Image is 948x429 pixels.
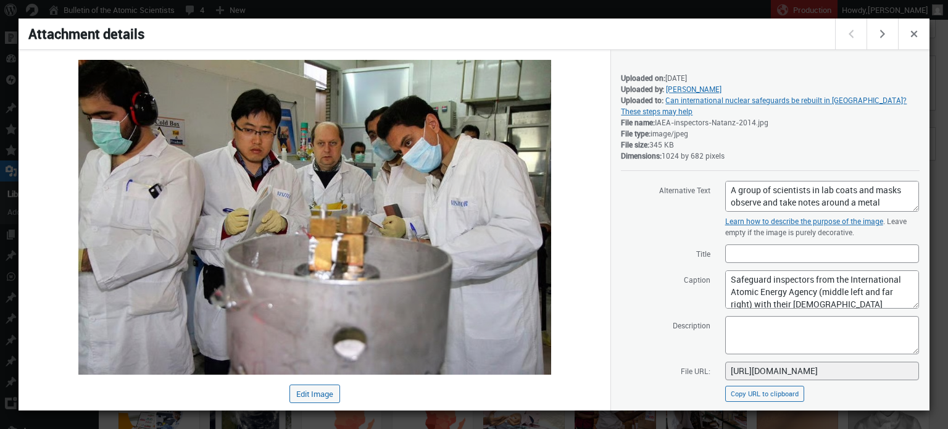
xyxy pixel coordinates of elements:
label: Alternative Text [621,180,710,199]
div: 345 KB [621,139,920,150]
textarea: A group of scientists in lab coats and masks observe and take notes around a metal scientific app... [725,181,919,212]
div: image/jpeg [621,128,920,139]
strong: File type: [621,128,651,138]
label: File URL: [621,361,710,380]
button: Copy URL to clipboard [725,386,804,402]
p: . Leave empty if the image is purely decorative. [725,215,919,238]
h1: Attachment details [19,19,837,49]
div: [DATE] [621,72,920,83]
a: Can international nuclear safeguards be rebuilt in [GEOGRAPHIC_DATA]? These steps may help [621,95,907,116]
textarea: Safeguard inspectors from the International Atomic Energy Agency (middle left and far right) with... [725,270,919,309]
label: Title [621,244,710,262]
strong: Uploaded on: [621,73,665,83]
strong: File size: [621,140,649,149]
strong: Uploaded by: [621,84,664,94]
strong: Uploaded to: [621,95,663,105]
div: IAEA-inspectors-Natanz-2014.jpg [621,117,920,128]
button: Edit Image [289,385,340,403]
strong: File name: [621,117,655,127]
label: Description [621,315,710,334]
a: [PERSON_NAME] [666,84,721,94]
strong: Dimensions: [621,151,662,160]
a: Learn how to describe the purpose of the image [725,216,883,226]
div: 1024 by 682 pixels [621,150,920,161]
label: Caption [621,270,710,288]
